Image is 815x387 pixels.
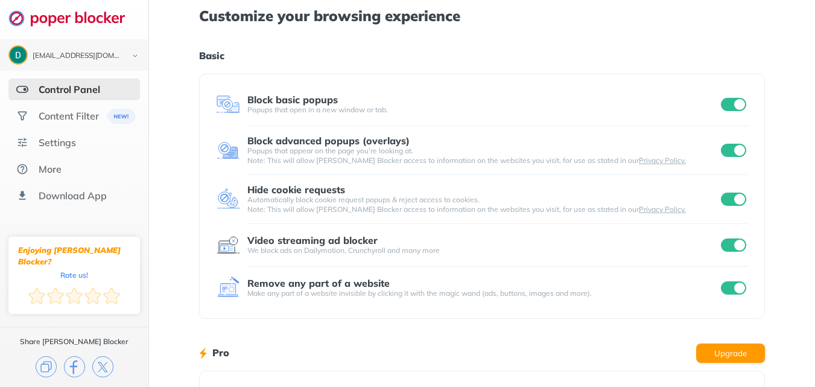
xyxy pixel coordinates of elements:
[39,190,107,202] div: Download App
[247,94,338,105] div: Block basic popups
[639,205,686,214] a: Privacy Policy.
[36,356,57,377] img: copy.svg
[247,289,719,298] div: Make any part of a website invisible by clicking it with the magic wand (ads, buttons, images and...
[64,356,85,377] img: facebook.svg
[39,163,62,175] div: More
[16,83,28,95] img: features-selected.svg
[696,344,765,363] button: Upgrade
[39,110,99,122] div: Content Filter
[247,246,719,255] div: We block ads on Dailymotion, Crunchyroll and many more
[247,235,378,246] div: Video streaming ad blocker
[247,146,719,165] div: Popups that appear on the page you’re looking at. Note: This will allow [PERSON_NAME] Blocker acc...
[106,109,136,124] img: menuBanner.svg
[639,156,686,165] a: Privacy Policy.
[247,278,390,289] div: Remove any part of a website
[128,50,142,62] img: chevron-bottom-black.svg
[18,245,130,267] div: Enjoying [PERSON_NAME] Blocker?
[199,48,765,63] h1: Basic
[16,110,28,122] img: social.svg
[10,46,27,63] img: ACg8ocKLgSI8mmAa1_VISN7yqWjM60s5Qj7zOgzxWVVLdYVpZUslLQ=s96-c
[247,195,719,214] div: Automatically block cookie request popups & reject access to cookies. Note: This will allow [PERS...
[60,272,88,278] div: Rate us!
[216,92,240,117] img: feature icon
[247,105,719,115] div: Popups that open in a new window or tab.
[16,136,28,149] img: settings.svg
[8,10,138,27] img: logo-webpage.svg
[199,8,765,24] h1: Customize your browsing experience
[20,337,128,347] div: Share [PERSON_NAME] Blocker
[247,135,410,146] div: Block advanced popups (overlays)
[216,276,240,300] img: feature icon
[247,184,345,195] div: Hide cookie requests
[216,138,240,162] img: feature icon
[16,163,28,175] img: about.svg
[39,83,100,95] div: Control Panel
[39,136,76,149] div: Settings
[216,187,240,211] img: feature icon
[16,190,28,202] img: download-app.svg
[216,233,240,257] img: feature icon
[212,345,229,360] h1: Pro
[199,346,207,360] img: lighting bolt
[92,356,113,377] img: x.svg
[33,52,122,60] div: danielbrbunch2@gmail.com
